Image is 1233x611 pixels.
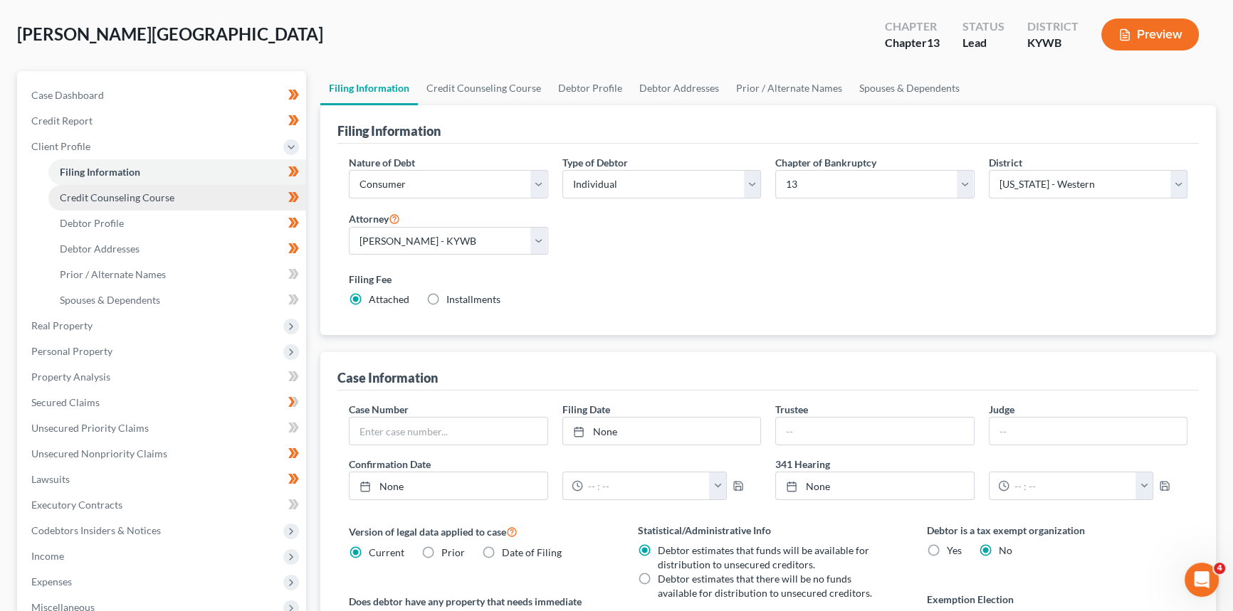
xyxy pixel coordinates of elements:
a: Filing Information [48,159,306,185]
label: Nature of Debt [349,155,415,170]
label: Attorney [349,210,400,227]
label: Confirmation Date [342,457,768,472]
label: Filing Fee [349,272,1187,287]
span: Debtor Profile [60,217,124,229]
a: Debtor Profile [48,211,306,236]
a: Prior / Alternate Names [728,71,851,105]
span: Attached [369,293,409,305]
label: Debtor is a tax exempt organization [927,523,1187,538]
a: Executory Contracts [20,492,306,518]
span: Credit Counseling Course [60,191,174,203]
span: Spouses & Dependents [60,294,160,306]
label: Judge [989,402,1014,417]
label: District [989,155,1022,170]
label: Statistical/Administrative Info [638,523,898,538]
span: Lawsuits [31,473,70,485]
span: Expenses [31,575,72,588]
a: None [350,472,547,499]
span: Case Dashboard [31,89,104,101]
a: Spouses & Dependents [48,287,306,313]
span: 4 [1214,563,1225,574]
label: Case Number [349,402,409,417]
span: Codebtors Insiders & Notices [31,524,161,536]
div: Status [962,18,1004,35]
a: Filing Information [320,71,418,105]
input: -- : -- [1009,472,1137,499]
span: Date of Filing [502,546,562,558]
div: Filing Information [337,122,441,139]
input: -- : -- [583,472,710,499]
a: None [563,418,761,445]
label: Type of Debtor [562,155,628,170]
span: 13 [927,36,940,49]
a: Credit Counseling Course [418,71,550,105]
span: Client Profile [31,140,90,152]
span: Prior [441,546,465,558]
input: -- [990,418,1187,445]
span: Debtor estimates that funds will be available for distribution to unsecured creditors. [658,544,869,570]
label: Version of legal data applied to case [349,523,609,540]
span: Secured Claims [31,396,100,408]
span: Real Property [31,319,93,331]
div: Chapter [885,35,940,51]
span: Yes [947,544,962,556]
span: Unsecured Priority Claims [31,422,149,434]
a: Credit Report [20,108,306,134]
span: Executory Contracts [31,499,122,511]
span: Debtor estimates that there will be no funds available for distribution to unsecured creditors. [658,573,872,599]
span: Installments [446,293,500,305]
div: Lead [962,35,1004,51]
div: Chapter [885,18,940,35]
iframe: Intercom live chat [1185,563,1219,597]
a: Credit Counseling Course [48,185,306,211]
label: 341 Hearing [768,457,1195,472]
span: Unsecured Nonpriority Claims [31,447,167,459]
a: Lawsuits [20,467,306,492]
label: Exemption Election [927,592,1187,607]
a: Prior / Alternate Names [48,262,306,287]
span: No [999,544,1012,556]
span: Current [369,546,404,558]
input: Enter case number... [350,418,547,445]
a: Debtor Addresses [631,71,728,105]
label: Trustee [775,402,808,417]
span: [PERSON_NAME][GEOGRAPHIC_DATA] [17,23,323,44]
span: Property Analysis [31,371,110,383]
a: Unsecured Priority Claims [20,415,306,441]
div: District [1027,18,1079,35]
a: Debtor Addresses [48,236,306,262]
span: Income [31,550,64,562]
div: KYWB [1027,35,1079,51]
span: Personal Property [31,345,112,357]
label: Chapter of Bankruptcy [775,155,876,170]
label: Filing Date [562,402,610,417]
div: Case Information [337,369,438,386]
span: Filing Information [60,166,140,178]
a: Spouses & Dependents [851,71,968,105]
a: Debtor Profile [550,71,631,105]
a: Case Dashboard [20,83,306,108]
input: -- [776,418,974,445]
a: Unsecured Nonpriority Claims [20,441,306,467]
span: Credit Report [31,115,93,127]
button: Preview [1101,18,1199,51]
a: None [776,472,974,499]
span: Prior / Alternate Names [60,268,166,280]
a: Property Analysis [20,364,306,390]
span: Debtor Addresses [60,243,140,255]
a: Secured Claims [20,390,306,415]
